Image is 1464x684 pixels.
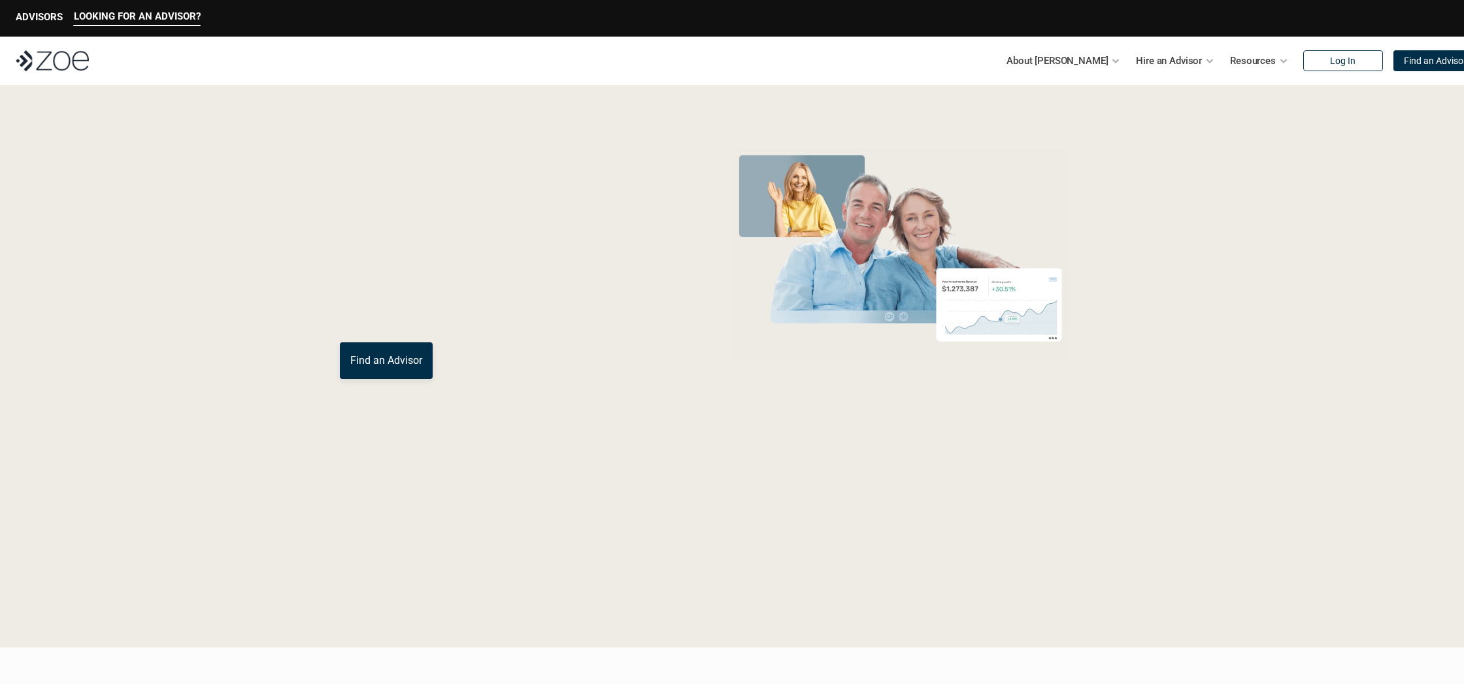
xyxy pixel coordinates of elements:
[1006,51,1108,71] p: About [PERSON_NAME]
[1230,51,1276,71] p: Resources
[31,546,1433,585] p: Loremipsum: *DolOrsi Ametconsecte adi Eli Seddoeius tem inc utlaboreet. Dol 8938 MagNaal Enimadmi...
[1136,51,1202,71] p: Hire an Advisor
[1330,56,1356,67] p: Log In
[1303,50,1383,71] a: Log In
[340,188,604,282] span: with a Financial Advisor
[340,342,433,379] a: Find an Advisor
[350,354,422,366] p: Find an Advisor
[719,369,1082,376] em: The information in the visuals above is for illustrative purposes only and does not represent an ...
[16,11,63,23] p: ADVISORS
[74,10,201,22] p: LOOKING FOR AN ADVISOR?
[340,295,677,327] p: You deserve an advisor you can trust. [PERSON_NAME], hire, and invest with vetted, fiduciary, fin...
[340,144,631,195] span: Grow Your Wealth
[726,149,1074,361] img: Zoe Financial Hero Image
